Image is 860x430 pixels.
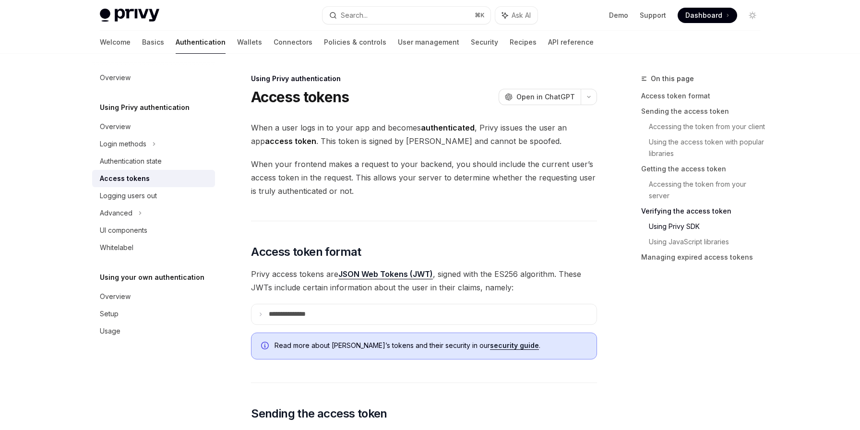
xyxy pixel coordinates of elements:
span: When your frontend makes a request to your backend, you should include the current user’s access ... [251,157,597,198]
h5: Using your own authentication [100,272,204,283]
a: API reference [548,31,594,54]
span: Read more about [PERSON_NAME]’s tokens and their security in our . [275,341,587,350]
img: light logo [100,9,159,22]
a: Welcome [100,31,131,54]
strong: access token [265,136,316,146]
div: Overview [100,291,131,302]
a: Verifying the access token [641,203,768,219]
button: Search...⌘K [322,7,490,24]
span: Ask AI [512,11,531,20]
a: Using the access token with popular libraries [649,134,768,161]
a: Access token format [641,88,768,104]
a: UI components [92,222,215,239]
button: Toggle dark mode [745,8,760,23]
a: Overview [92,69,215,86]
a: Overview [92,118,215,135]
a: Getting the access token [641,161,768,177]
a: Sending the access token [641,104,768,119]
button: Open in ChatGPT [499,89,581,105]
a: Dashboard [678,8,737,23]
a: Using Privy SDK [649,219,768,234]
a: Accessing the token from your server [649,177,768,203]
span: Open in ChatGPT [516,92,575,102]
span: Sending the access token [251,406,387,421]
span: Dashboard [685,11,722,20]
a: User management [398,31,459,54]
div: Login methods [100,138,146,150]
a: Recipes [510,31,537,54]
h1: Access tokens [251,88,349,106]
strong: authenticated [421,123,475,132]
a: Accessing the token from your client [649,119,768,134]
div: Authentication state [100,155,162,167]
a: Authentication state [92,153,215,170]
a: Access tokens [92,170,215,187]
h5: Using Privy authentication [100,102,190,113]
div: Advanced [100,207,132,219]
a: Basics [142,31,164,54]
a: Wallets [237,31,262,54]
a: Connectors [274,31,312,54]
span: Access token format [251,244,361,260]
div: Search... [341,10,368,21]
a: Usage [92,322,215,340]
a: Support [640,11,666,20]
div: Usage [100,325,120,337]
svg: Info [261,342,271,351]
a: security guide [490,341,539,350]
a: JSON Web Tokens (JWT) [338,269,433,279]
a: Setup [92,305,215,322]
div: Overview [100,121,131,132]
a: Authentication [176,31,226,54]
a: Security [471,31,498,54]
a: Policies & controls [324,31,386,54]
span: ⌘ K [475,12,485,19]
div: Overview [100,72,131,84]
div: Using Privy authentication [251,74,597,84]
div: Whitelabel [100,242,133,253]
div: Setup [100,308,119,320]
div: Logging users out [100,190,157,202]
div: Access tokens [100,173,150,184]
button: Ask AI [495,7,537,24]
span: When a user logs in to your app and becomes , Privy issues the user an app . This token is signed... [251,121,597,148]
a: Managing expired access tokens [641,250,768,265]
a: Overview [92,288,215,305]
div: UI components [100,225,147,236]
a: Logging users out [92,187,215,204]
a: Whitelabel [92,239,215,256]
span: Privy access tokens are , signed with the ES256 algorithm. These JWTs include certain information... [251,267,597,294]
a: Demo [609,11,628,20]
a: Using JavaScript libraries [649,234,768,250]
span: On this page [651,73,694,84]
